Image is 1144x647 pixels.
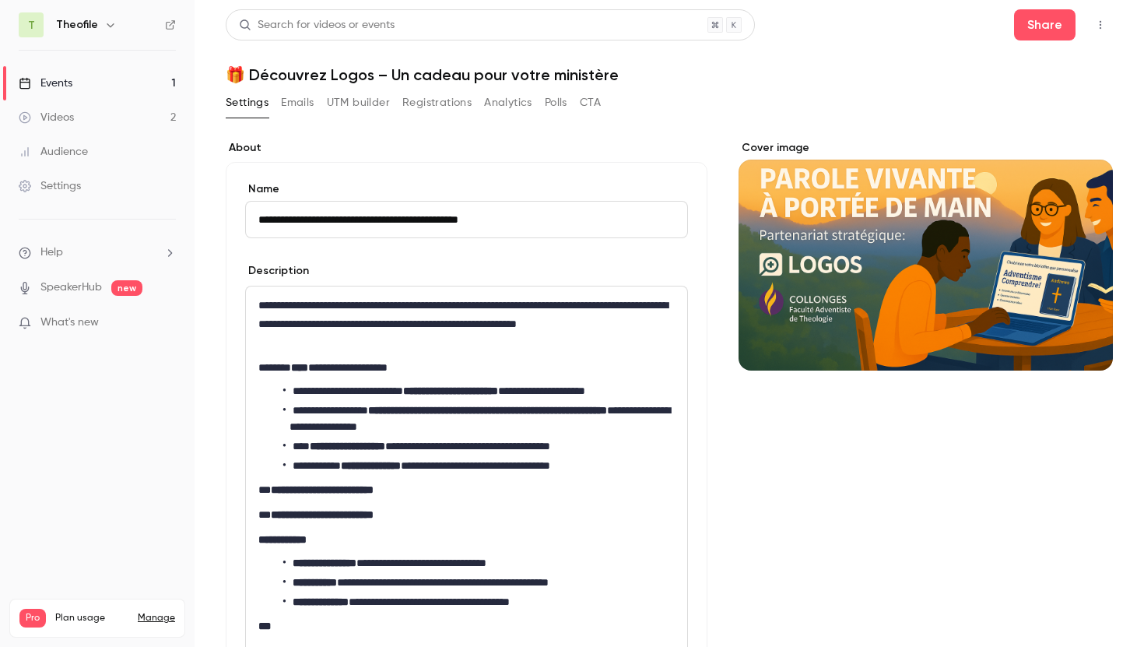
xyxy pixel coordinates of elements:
a: Manage [138,612,175,624]
button: Polls [545,90,567,115]
h1: 🎁 Découvrez Logos – Un cadeau pour votre ministère [226,65,1113,84]
label: Name [245,181,688,197]
button: CTA [580,90,601,115]
div: Search for videos or events [239,17,395,33]
button: Registrations [402,90,472,115]
a: SpeakerHub [40,280,102,296]
button: Analytics [484,90,532,115]
span: Help [40,244,63,261]
section: Cover image [739,140,1113,371]
button: Emails [281,90,314,115]
button: UTM builder [327,90,390,115]
label: Description [245,263,309,279]
div: Videos [19,110,74,125]
span: What's new [40,315,99,331]
label: Cover image [739,140,1113,156]
li: help-dropdown-opener [19,244,176,261]
button: Share [1014,9,1076,40]
span: Plan usage [55,612,128,624]
label: About [226,140,707,156]
span: T [28,17,35,33]
div: Settings [19,178,81,194]
div: Events [19,76,72,91]
iframe: Noticeable Trigger [157,316,176,330]
span: Pro [19,609,46,628]
span: new [111,280,142,296]
h6: Theofile [56,17,98,33]
button: Settings [226,90,268,115]
div: Audience [19,144,88,160]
